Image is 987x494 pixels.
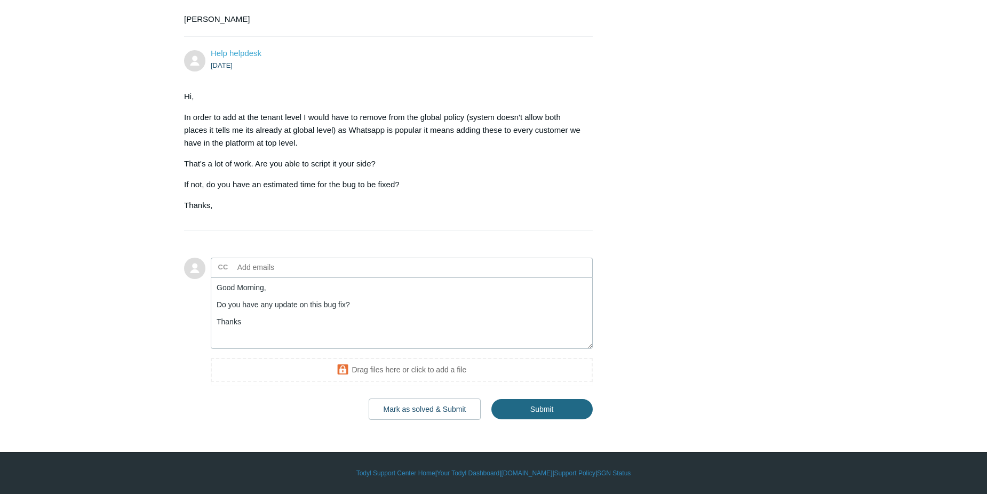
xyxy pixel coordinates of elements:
[184,199,582,212] p: Thanks,
[554,468,595,478] a: Support Policy
[211,49,261,58] a: Help helpdesk
[233,259,348,275] input: Add emails
[211,277,593,349] textarea: Add your reply
[184,157,582,170] p: That's a lot of work. Are you able to script it your side?
[491,399,593,419] input: Submit
[369,399,481,420] button: Mark as solved & Submit
[184,468,803,478] div: | | | |
[597,468,631,478] a: SGN Status
[501,468,552,478] a: [DOMAIN_NAME]
[184,111,582,149] p: In order to add at the tenant level I would have to remove from the global policy (system doesn't...
[437,468,499,478] a: Your Todyl Dashboard
[184,90,582,103] p: Hi,
[218,259,228,275] label: CC
[184,178,582,191] p: If not, do you have an estimated time for the bug to be fixed?
[211,61,233,69] time: 10/11/2025, 07:48
[356,468,435,478] a: Todyl Support Center Home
